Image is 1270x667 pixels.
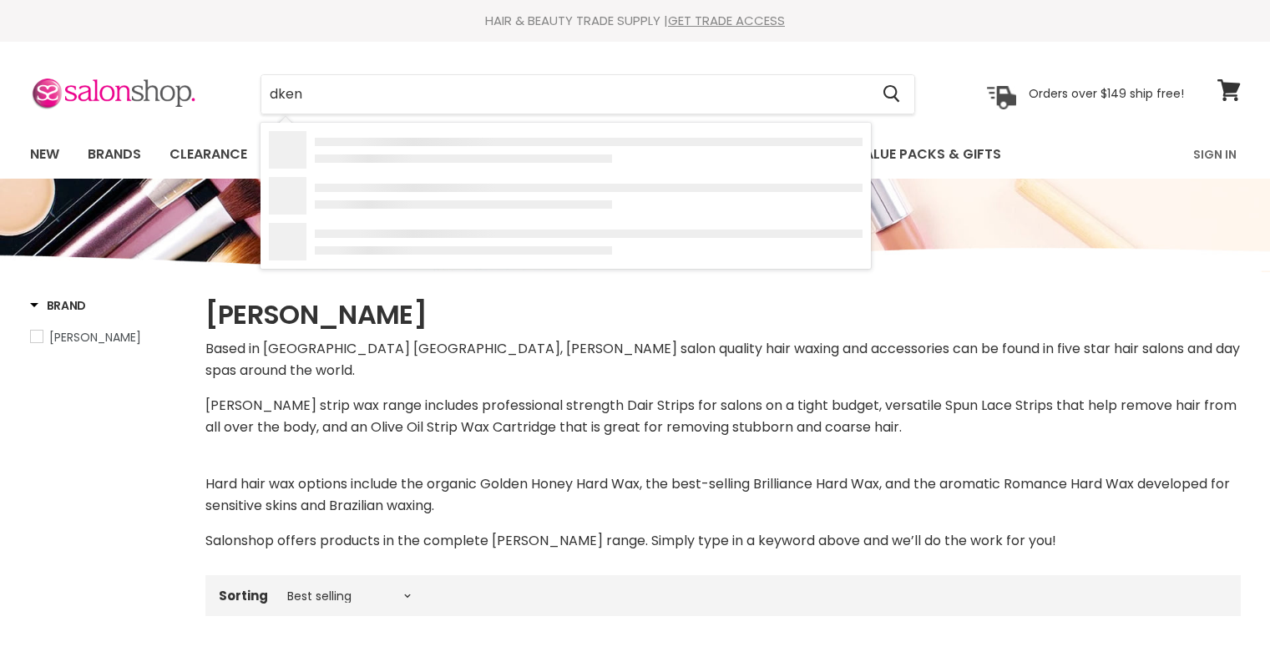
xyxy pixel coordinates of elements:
form: Product [261,74,915,114]
p: Based in [GEOGRAPHIC_DATA] [GEOGRAPHIC_DATA], [PERSON_NAME] salon quality hair waxing and accesso... [205,338,1241,382]
input: Search [261,75,870,114]
p: Orders over $149 ship free! [1029,86,1184,101]
a: New [18,137,72,172]
a: Clearance [157,137,260,172]
a: Caron [30,328,185,346]
a: GET TRADE ACCESS [668,12,785,29]
a: Brands [75,137,154,172]
nav: Main [9,130,1262,179]
a: Sign In [1183,137,1247,172]
div: [PERSON_NAME] strip wax range includes professional strength Dair Strips for salons on a tight bu... [205,338,1241,552]
p: Hard hair wax options include the organic Golden Honey Hard Wax, the best-selling Brilliance Hard... [205,473,1241,517]
h3: Brand [30,297,87,314]
span: [PERSON_NAME] [49,329,141,346]
button: Search [870,75,914,114]
a: Value Packs & Gifts [842,137,1014,172]
h1: [PERSON_NAME] [205,297,1241,332]
div: HAIR & BEAUTY TRADE SUPPLY | [9,13,1262,29]
label: Sorting [219,589,268,603]
ul: Main menu [18,130,1099,179]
